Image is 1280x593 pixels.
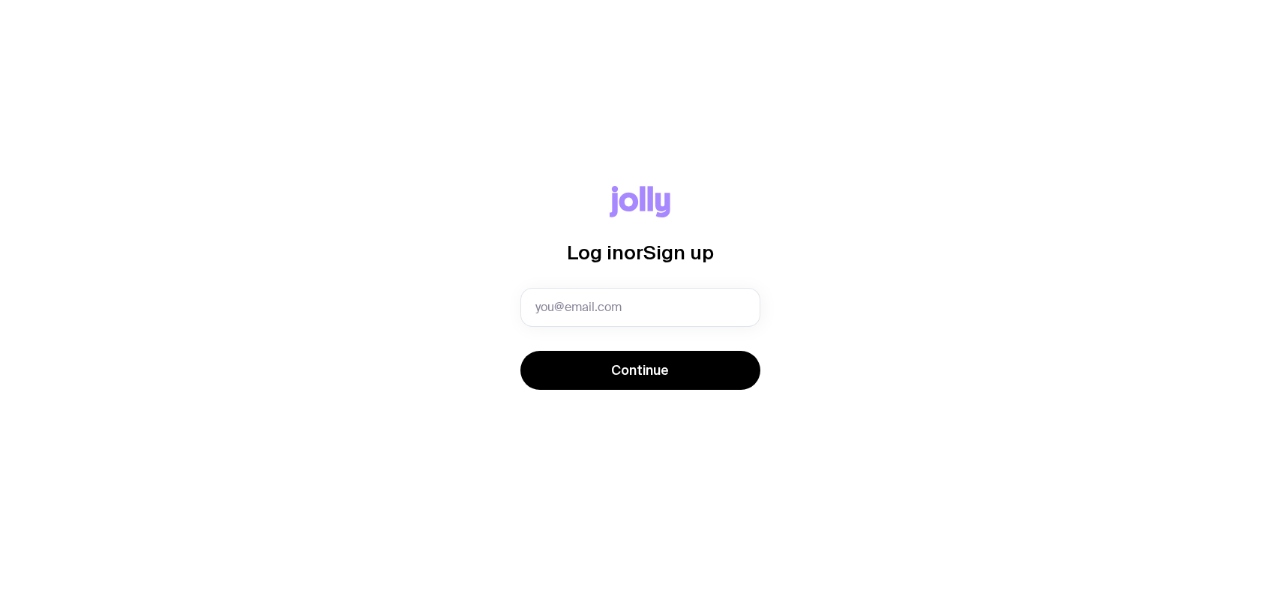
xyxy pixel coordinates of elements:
[624,241,643,263] span: or
[567,241,624,263] span: Log in
[520,351,760,390] button: Continue
[520,288,760,327] input: you@email.com
[643,241,714,263] span: Sign up
[611,361,669,379] span: Continue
